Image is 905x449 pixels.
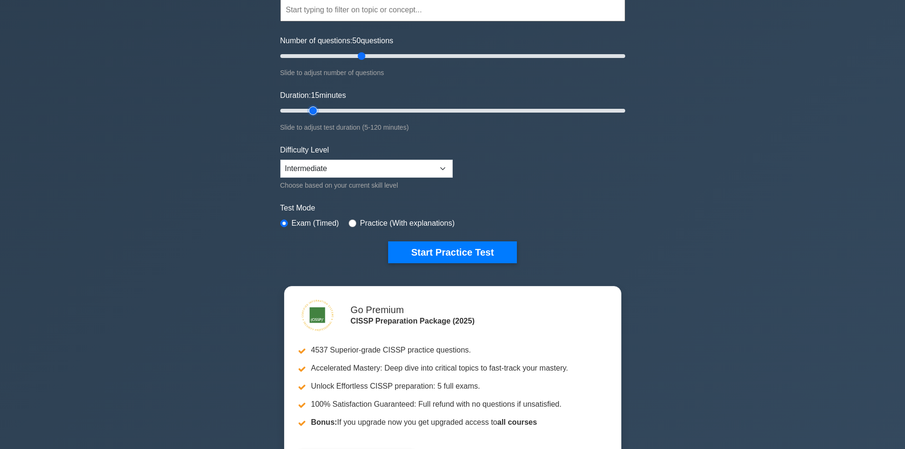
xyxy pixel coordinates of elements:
[360,218,455,229] label: Practice (With explanations)
[280,144,329,156] label: Difficulty Level
[352,37,361,45] span: 50
[292,218,339,229] label: Exam (Timed)
[280,67,625,78] div: Slide to adjust number of questions
[280,180,453,191] div: Choose based on your current skill level
[311,91,319,99] span: 15
[280,122,625,133] div: Slide to adjust test duration (5-120 minutes)
[280,90,346,101] label: Duration: minutes
[280,35,393,47] label: Number of questions: questions
[388,241,516,263] button: Start Practice Test
[280,202,625,214] label: Test Mode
